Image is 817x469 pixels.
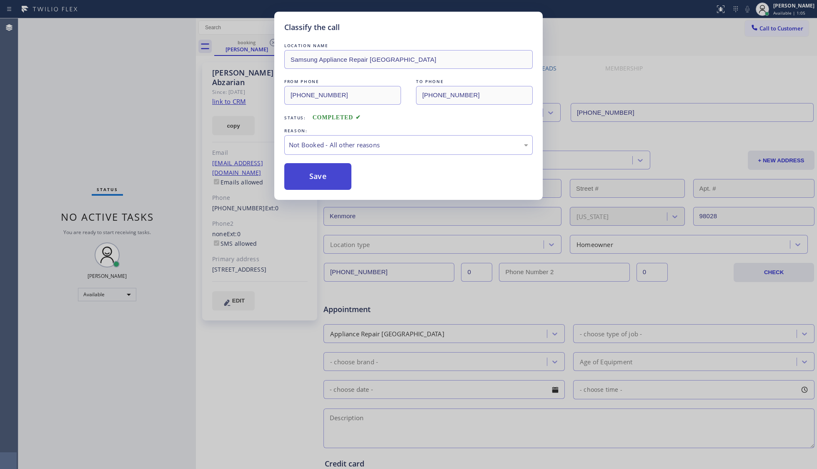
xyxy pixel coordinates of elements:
[284,77,401,86] div: FROM PHONE
[284,163,351,190] button: Save
[313,114,361,121] span: COMPLETED
[416,86,533,105] input: To phone
[284,41,533,50] div: LOCATION NAME
[284,126,533,135] div: REASON:
[284,22,340,33] h5: Classify the call
[289,140,528,150] div: Not Booked - All other reasons
[416,77,533,86] div: TO PHONE
[284,86,401,105] input: From phone
[284,115,306,121] span: Status:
